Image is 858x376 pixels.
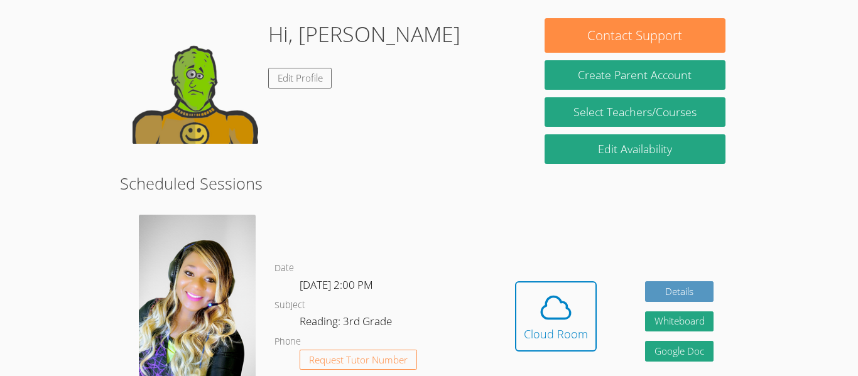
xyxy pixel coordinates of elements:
button: Contact Support [545,18,725,53]
dt: Phone [274,334,301,350]
a: Edit Availability [545,134,725,164]
h2: Scheduled Sessions [120,171,738,195]
span: [DATE] 2:00 PM [300,277,373,292]
button: Cloud Room [515,281,597,352]
button: Create Parent Account [545,60,725,90]
a: Select Teachers/Courses [545,97,725,127]
a: Details [645,281,714,302]
button: Whiteboard [645,311,714,332]
div: Cloud Room [524,325,588,343]
button: Request Tutor Number [300,350,417,370]
dt: Subject [274,298,305,313]
span: Request Tutor Number [309,355,408,365]
h1: Hi, [PERSON_NAME] [268,18,460,50]
dt: Date [274,261,294,276]
a: Edit Profile [268,68,332,89]
img: default.png [133,18,258,144]
dd: Reading: 3rd Grade [300,313,394,334]
a: Google Doc [645,341,714,362]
